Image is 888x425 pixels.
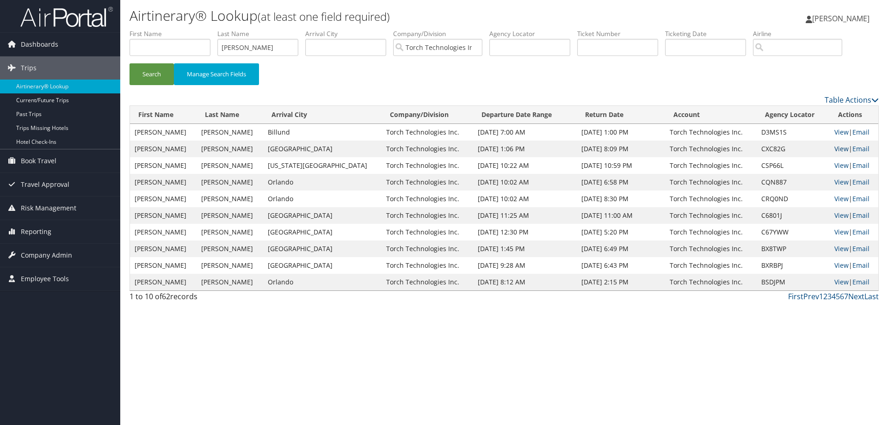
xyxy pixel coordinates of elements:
[665,191,757,207] td: Torch Technologies Inc.
[806,5,879,32] a: [PERSON_NAME]
[852,244,869,253] a: Email
[473,174,577,191] td: [DATE] 10:02 AM
[834,178,849,186] a: View
[473,224,577,240] td: [DATE] 12:30 PM
[129,291,307,307] div: 1 to 10 of records
[852,228,869,236] a: Email
[577,257,665,274] td: [DATE] 6:43 PM
[197,257,263,274] td: [PERSON_NAME]
[382,157,473,174] td: Torch Technologies Inc.
[263,224,382,240] td: [GEOGRAPHIC_DATA]
[757,191,830,207] td: CRQ0ND
[393,29,489,38] label: Company/Division
[819,291,823,302] a: 1
[129,6,629,25] h1: Airtinerary® Lookup
[834,194,849,203] a: View
[382,224,473,240] td: Torch Technologies Inc.
[197,141,263,157] td: [PERSON_NAME]
[757,124,830,141] td: D3MS1S
[834,261,849,270] a: View
[382,141,473,157] td: Torch Technologies Inc.
[830,174,878,191] td: |
[21,56,37,80] span: Trips
[382,191,473,207] td: Torch Technologies Inc.
[834,228,849,236] a: View
[665,174,757,191] td: Torch Technologies Inc.
[473,157,577,174] td: [DATE] 10:22 AM
[197,191,263,207] td: [PERSON_NAME]
[130,257,197,274] td: [PERSON_NAME]
[852,128,869,136] a: Email
[852,261,869,270] a: Email
[834,277,849,286] a: View
[130,191,197,207] td: [PERSON_NAME]
[382,207,473,224] td: Torch Technologies Inc.
[197,174,263,191] td: [PERSON_NAME]
[130,106,197,124] th: First Name: activate to sort column ascending
[830,274,878,290] td: |
[834,161,849,170] a: View
[830,157,878,174] td: |
[577,124,665,141] td: [DATE] 1:00 PM
[197,124,263,141] td: [PERSON_NAME]
[577,141,665,157] td: [DATE] 8:09 PM
[21,173,69,196] span: Travel Approval
[665,274,757,290] td: Torch Technologies Inc.
[834,211,849,220] a: View
[840,291,844,302] a: 6
[382,124,473,141] td: Torch Technologies Inc.
[20,6,113,28] img: airportal-logo.png
[21,220,51,243] span: Reporting
[473,141,577,157] td: [DATE] 1:06 PM
[263,157,382,174] td: [US_STATE][GEOGRAPHIC_DATA]
[577,29,665,38] label: Ticket Number
[823,291,827,302] a: 2
[577,157,665,174] td: [DATE] 10:59 PM
[129,63,174,85] button: Search
[197,224,263,240] td: [PERSON_NAME]
[130,274,197,290] td: [PERSON_NAME]
[263,257,382,274] td: [GEOGRAPHIC_DATA]
[757,274,830,290] td: BSDJPM
[21,244,72,267] span: Company Admin
[382,174,473,191] td: Torch Technologies Inc.
[844,291,848,302] a: 7
[812,13,869,24] span: [PERSON_NAME]
[473,274,577,290] td: [DATE] 8:12 AM
[757,224,830,240] td: C67YWW
[263,240,382,257] td: [GEOGRAPHIC_DATA]
[757,141,830,157] td: CXC82G
[21,197,76,220] span: Risk Management
[753,29,849,38] label: Airline
[130,174,197,191] td: [PERSON_NAME]
[665,106,757,124] th: Account: activate to sort column ascending
[473,191,577,207] td: [DATE] 10:02 AM
[129,29,217,38] label: First Name
[830,106,878,124] th: Actions
[489,29,577,38] label: Agency Locator
[848,291,864,302] a: Next
[665,157,757,174] td: Torch Technologies Inc.
[130,207,197,224] td: [PERSON_NAME]
[577,106,665,124] th: Return Date: activate to sort column ascending
[21,267,69,290] span: Employee Tools
[852,161,869,170] a: Email
[197,207,263,224] td: [PERSON_NAME]
[827,291,832,302] a: 3
[832,291,836,302] a: 4
[130,224,197,240] td: [PERSON_NAME]
[852,178,869,186] a: Email
[665,257,757,274] td: Torch Technologies Inc.
[130,157,197,174] td: [PERSON_NAME]
[263,207,382,224] td: [GEOGRAPHIC_DATA]
[263,124,382,141] td: Billund
[382,106,473,124] th: Company/Division
[263,174,382,191] td: Orlando
[834,244,849,253] a: View
[577,191,665,207] td: [DATE] 8:30 PM
[130,240,197,257] td: [PERSON_NAME]
[473,106,577,124] th: Departure Date Range: activate to sort column ascending
[577,174,665,191] td: [DATE] 6:58 PM
[665,207,757,224] td: Torch Technologies Inc.
[852,277,869,286] a: Email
